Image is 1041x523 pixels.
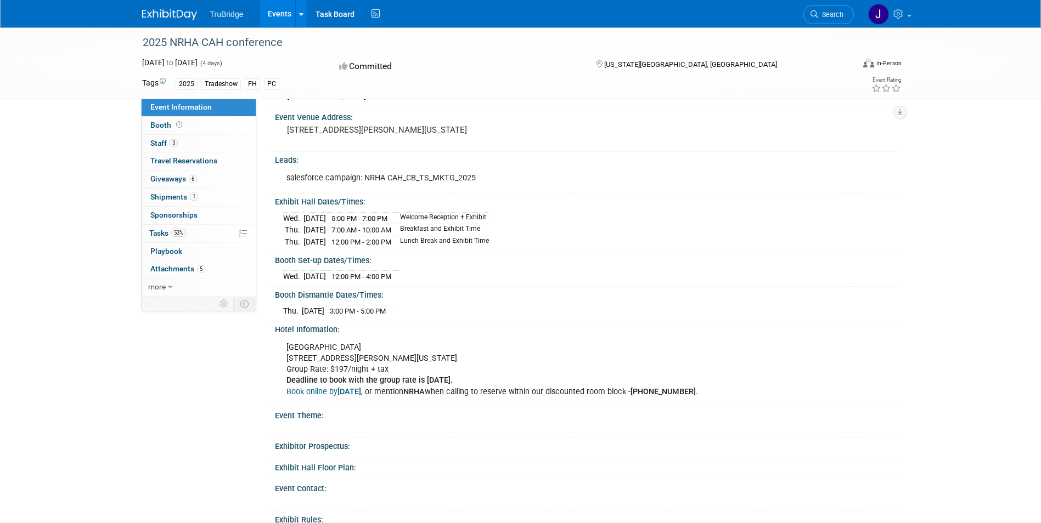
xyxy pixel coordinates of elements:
b: Deadline to book with the group rate is [DATE]. [286,376,453,385]
div: FH [245,78,260,90]
span: 6 [189,175,197,183]
b: NRHA [403,387,425,396]
div: Tradeshow [201,78,241,90]
div: Leads: [275,152,899,166]
td: Personalize Event Tab Strip [215,297,234,311]
span: 3 [170,139,178,147]
div: Event Venue Address: [275,109,899,123]
span: 53% [171,229,186,237]
td: [DATE] [303,212,326,224]
td: [DATE] [303,224,326,236]
a: Search [803,5,854,24]
span: Booth [150,121,184,129]
div: Event Theme: [275,407,899,421]
div: Event Format [789,57,902,73]
td: Lunch Break and Exhibit Time [393,236,489,248]
span: Playbook [150,247,182,255]
span: Shipments [150,192,198,201]
a: Event Information [142,99,256,116]
b: [DATE] [337,387,361,396]
span: [DATE] [DATE] [142,58,198,67]
a: Playbook [142,243,256,260]
span: Sponsorships [150,211,198,219]
span: [US_STATE][GEOGRAPHIC_DATA], [GEOGRAPHIC_DATA] [604,60,777,69]
b: [PHONE_NUMBER] [631,387,696,396]
td: Wed. [283,212,303,224]
img: Format-Inperson.png [863,59,874,67]
a: Book online by[DATE] [286,387,361,396]
a: more [142,278,256,296]
img: ExhibitDay [142,9,197,20]
td: Thu. [283,224,303,236]
span: 12:00 PM - 4:00 PM [331,272,391,281]
div: Exhibit Hall Dates/Times: [275,194,899,207]
span: TruBridge [210,10,244,19]
td: Tags [142,77,166,90]
span: Travel Reservations [150,156,217,165]
div: Hotel Information: [275,321,899,335]
a: Attachments5 [142,260,256,278]
span: 7:00 AM - 10:00 AM [331,226,391,234]
div: 2025 NRHA CAH conference [139,33,837,53]
td: Wed. [283,271,303,282]
td: Thu. [283,305,302,317]
div: In-Person [876,59,902,67]
div: [GEOGRAPHIC_DATA] [STREET_ADDRESS][PERSON_NAME][US_STATE] Group Rate: $197/night + tax , or menti... [279,337,778,402]
div: Committed [336,57,578,76]
a: Shipments1 [142,189,256,206]
span: Booth not reserved yet [174,121,184,129]
td: Breakfast and Exhibit Time [393,224,489,236]
a: Giveaways6 [142,170,256,188]
span: Giveaways [150,174,197,183]
span: 5:00 PM - 7:00 PM [331,214,387,223]
div: Event Contact: [275,480,899,494]
td: Thu. [283,236,303,248]
div: Exhibit Hall Floor Plan: [275,459,899,473]
span: to [165,58,175,67]
td: [DATE] [303,271,326,282]
a: Tasks53% [142,225,256,242]
td: [DATE] [303,236,326,248]
a: Staff3 [142,135,256,152]
div: 2025 [176,78,198,90]
a: Travel Reservations [142,152,256,170]
span: (4 days) [199,60,222,67]
img: Jeff Burke [868,4,889,25]
span: Event Information [150,103,212,111]
a: Booth [142,117,256,134]
pre: [STREET_ADDRESS][PERSON_NAME][US_STATE] [287,125,523,135]
td: [DATE] [302,305,324,317]
div: Exhibitor Prospectus: [275,438,899,452]
span: Attachments [150,264,205,273]
div: Booth Set-up Dates/Times: [275,252,899,266]
span: 5 [197,265,205,273]
a: Sponsorships [142,207,256,224]
span: Search [818,10,843,19]
span: 1 [190,192,198,201]
div: Event Rating [871,77,901,83]
td: Toggle Event Tabs [233,297,256,311]
div: Booth Dismantle Dates/Times: [275,287,899,300]
div: salesforce campaign: NRHA CAH_CB_TS_MKTG_2025 [279,167,778,189]
span: 12:00 PM - 2:00 PM [331,238,391,246]
span: 3:00 PM - 5:00 PM [330,307,386,315]
span: Staff [150,139,178,147]
div: PC [264,78,279,90]
span: Tasks [149,229,186,237]
td: Welcome Reception + Exhibit [393,212,489,224]
span: more [148,282,166,291]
